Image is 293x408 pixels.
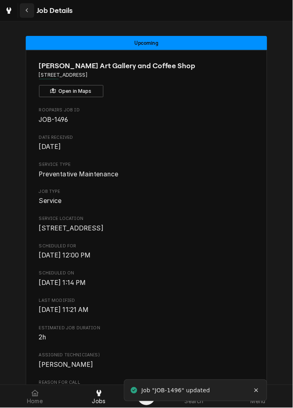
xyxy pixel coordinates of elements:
[39,107,254,124] div: Roopairs Job ID
[39,278,254,288] span: Scheduled On
[39,334,46,341] span: 2h
[39,243,254,261] div: Scheduled For
[20,3,34,18] button: Navigate back
[39,270,254,277] span: Scheduled On
[2,3,16,18] a: Go to Jobs
[39,115,254,125] span: Roopairs Job ID
[39,134,254,152] div: Date Received
[39,197,62,205] span: Service
[39,116,68,123] span: JOB-1496
[39,225,104,232] span: [STREET_ADDRESS]
[185,398,204,405] span: Search
[39,189,254,206] div: Job Type
[39,161,254,168] span: Service Type
[39,216,254,233] div: Service Location
[39,298,254,315] div: Last Modified
[39,224,254,234] span: Service Location
[39,61,254,97] div: Client Information
[39,361,93,369] span: [PERSON_NAME]
[39,189,254,195] span: Job Type
[34,5,73,16] span: Job Details
[39,270,254,288] div: Scheduled On
[39,380,254,397] div: Reason For Call
[39,71,254,79] span: Address
[39,197,254,206] span: Job Type
[39,306,89,314] span: [DATE] 11:21 AM
[142,387,212,395] div: Job "JOB-1496" updated
[39,279,86,287] span: [DATE] 1:14 PM
[39,251,254,261] span: Scheduled For
[39,352,254,370] div: Assigned Technician(s)
[39,380,254,386] span: Reason For Call
[39,352,254,359] span: Assigned Technician(s)
[39,360,254,370] span: Assigned Technician(s)
[39,169,254,179] span: Service Type
[39,107,254,113] span: Roopairs Job ID
[92,398,106,405] span: Jobs
[39,216,254,222] span: Service Location
[39,61,254,71] span: Name
[39,243,254,250] span: Scheduled For
[39,298,254,304] span: Last Modified
[39,142,254,152] span: Date Received
[39,305,254,315] span: Last Modified
[39,143,61,151] span: [DATE]
[39,85,103,97] button: Open in Maps
[251,398,266,405] span: Menu
[39,252,91,259] span: [DATE] 12:00 PM
[3,387,66,406] a: Home
[135,40,158,46] span: Upcoming
[67,387,130,406] a: Jobs
[26,36,267,50] div: Status
[39,325,254,343] div: Estimated Job Duration
[39,161,254,179] div: Service Type
[39,325,254,332] span: Estimated Job Duration
[39,333,254,343] span: Estimated Job Duration
[39,170,119,178] span: Preventative Maintenance
[27,398,43,405] span: Home
[39,134,254,141] span: Date Received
